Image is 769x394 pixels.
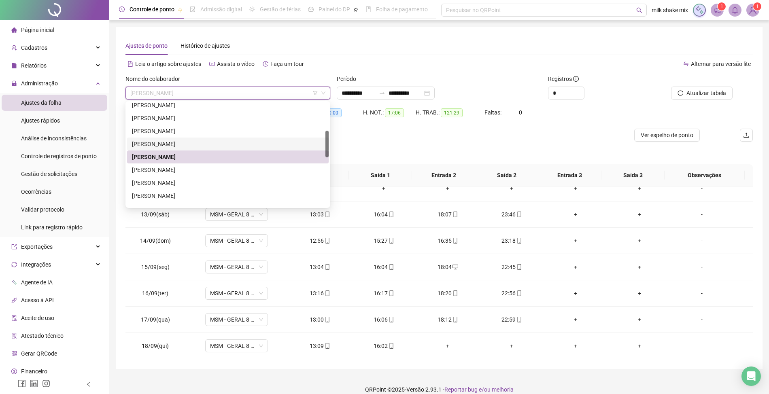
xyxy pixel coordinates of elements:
span: mobile [516,317,522,322]
th: Observações [665,164,745,186]
span: bell [731,6,739,14]
div: 22:45 [486,263,537,271]
span: linkedin [30,379,38,388]
span: mobile [516,212,522,217]
span: sun [249,6,255,12]
span: MSM - GERAL 8 HORAS [210,340,263,352]
div: + [486,184,537,193]
span: file [11,63,17,68]
span: Gestão de férias [260,6,301,13]
span: mobile [388,290,394,296]
span: dashboard [308,6,314,12]
span: Agente de IA [21,279,53,286]
button: Ver espelho de ponto [634,129,700,142]
div: 16:17 [358,289,409,298]
span: Leia o artigo sobre ajustes [135,61,201,67]
span: 121:29 [441,108,463,117]
div: + [614,341,665,350]
div: + [614,236,665,245]
span: Painel do DP [319,6,350,13]
div: + [614,315,665,324]
div: 18:12 [422,315,473,324]
span: swap [683,61,689,67]
span: Gerar QRCode [21,350,57,357]
span: 00:00 [323,108,342,117]
span: MSM - GERAL 8 HORAS [210,235,263,247]
span: Ver espelho de ponto [641,131,693,140]
span: IVINNY DE SOUZA GOMES BRITO [130,87,325,99]
div: + [614,263,665,271]
span: 16/09(ter) [142,290,168,297]
div: 22:59 [486,315,537,324]
label: Período [337,74,361,83]
span: mobile [452,238,458,244]
div: 23:18 [486,236,537,245]
div: - [678,184,726,193]
span: Administração [21,80,58,87]
span: upload [743,132,750,138]
span: mobile [388,343,394,349]
span: book [365,6,371,12]
div: 22:56 [486,289,537,298]
div: 13:04 [295,263,346,271]
span: 18/09(qui) [142,343,169,349]
span: clock-circle [119,6,125,12]
span: Página inicial [21,27,54,33]
th: Entrada 2 [412,164,475,186]
span: Observações [671,171,738,180]
div: [PERSON_NAME] [132,127,324,136]
span: Ajustes rápidos [21,117,60,124]
span: facebook [18,379,26,388]
span: info-circle [573,76,579,82]
span: 1 [756,4,759,9]
span: lock [11,80,17,86]
span: Ajustes da folha [21,100,62,106]
span: Link para registro rápido [21,224,83,231]
div: - [678,263,726,271]
th: Saída 1 [349,164,412,186]
img: 12208 [747,4,759,16]
span: desktop [452,264,458,270]
span: home [11,27,17,33]
span: mobile [324,290,330,296]
span: Assista o vídeo [217,61,255,67]
span: Validar protocolo [21,206,64,213]
span: mobile [324,317,330,322]
div: Open Intercom Messenger [741,366,761,386]
span: 14/09(dom) [140,237,171,244]
span: MSM - GERAL 8 HORAS [210,287,263,299]
div: [PERSON_NAME] [132,140,324,148]
div: 13:16 [295,289,346,298]
div: 18:20 [422,289,473,298]
span: instagram [42,379,50,388]
span: MSM - GERAL 8 HORAS [210,261,263,273]
sup: 1 [718,2,726,11]
div: JAQUELINE VIEIRA DE SOUSA [127,163,329,176]
div: [PERSON_NAME] [132,101,324,110]
span: Acesso à API [21,297,54,303]
div: JESSYKA COELHO DE SOUZA [127,176,329,189]
div: - [678,341,726,350]
span: 13/09(sáb) [141,211,170,218]
div: 16:35 [422,236,473,245]
span: Atestado técnico [21,333,64,339]
span: Atualizar tabela [686,89,726,97]
span: mobile [388,238,394,244]
span: Integrações [21,261,51,268]
div: + [550,184,601,193]
span: Ajustes de ponto [125,42,168,49]
div: 15:27 [358,236,409,245]
div: [PERSON_NAME] [132,204,324,213]
span: Faltas: [484,109,503,116]
span: Cadastros [21,44,47,51]
span: mobile [452,290,458,296]
span: audit [11,315,17,321]
span: pushpin [353,7,358,12]
span: mobile [388,264,394,270]
div: + [550,236,601,245]
span: Controle de registros de ponto [21,153,97,159]
span: search [636,7,642,13]
div: + [550,210,601,219]
th: Entrada 3 [538,164,601,186]
span: 17:06 [385,108,404,117]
